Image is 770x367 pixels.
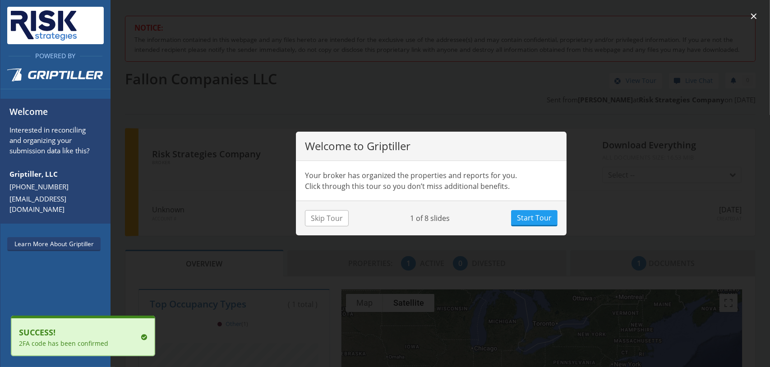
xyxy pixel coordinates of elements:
[305,170,558,181] p: Your broker has organized the properties and reports for you.
[7,237,101,251] a: Learn More About Griptiller
[9,106,97,125] h6: Welcome
[31,51,80,60] span: Powered By
[305,181,558,192] p: Click through this tour so you don’t miss additional benefits.
[19,339,115,348] div: 2FA code has been confirmed
[305,141,558,151] p: Welcome to Griptiller
[9,194,97,215] a: [EMAIL_ADDRESS][DOMAIN_NAME]
[0,61,111,94] a: Griptiller
[19,326,115,339] b: Success!
[517,212,552,223] span: Start Tour
[9,125,97,158] p: Interested in reconciling and organizing your submission data like this?
[7,7,80,44] img: Risk Strategies Company
[9,170,58,179] strong: Griptiller, LLC
[511,210,558,226] button: Start Tour
[410,213,450,224] div: 1 of 8 slides
[9,182,97,192] a: [PHONE_NUMBER]
[305,210,349,226] button: Skip Tour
